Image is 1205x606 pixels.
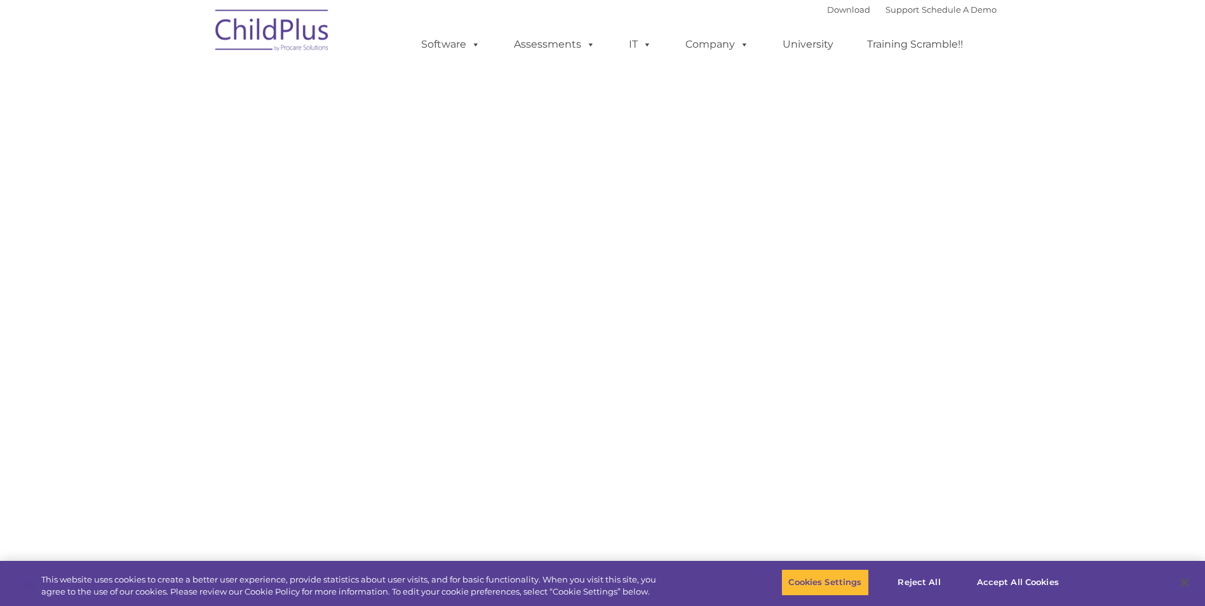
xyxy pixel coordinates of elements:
a: Support [885,4,919,15]
img: ChildPlus by Procare Solutions [209,1,336,64]
a: Training Scramble!! [854,32,976,57]
button: Accept All Cookies [970,569,1066,596]
button: Close [1171,569,1199,596]
a: Download [827,4,870,15]
a: Assessments [501,32,608,57]
div: This website uses cookies to create a better user experience, provide statistics about user visit... [41,574,663,598]
a: IT [616,32,664,57]
iframe: Form 0 [219,221,987,316]
button: Reject All [880,569,959,596]
font: | [827,4,997,15]
a: University [770,32,846,57]
button: Cookies Settings [781,569,868,596]
a: Company [673,32,762,57]
a: Software [408,32,493,57]
a: Schedule A Demo [922,4,997,15]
